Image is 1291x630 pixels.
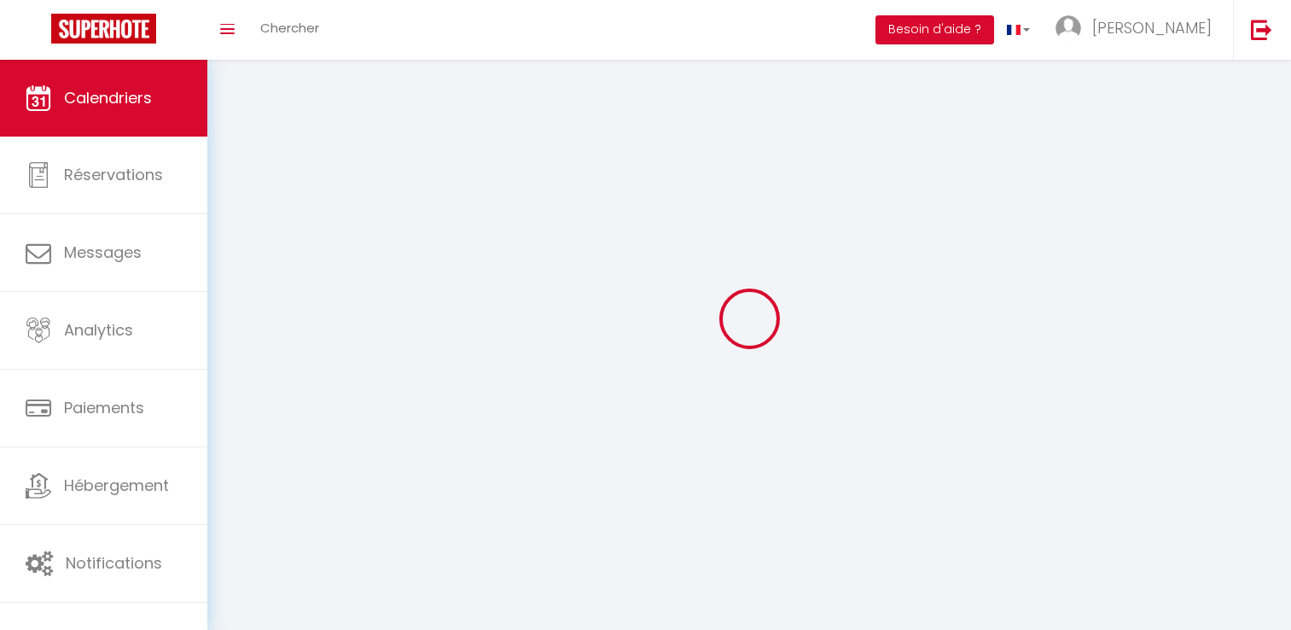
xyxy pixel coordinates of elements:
img: logout [1251,19,1272,40]
span: [PERSON_NAME] [1092,17,1212,38]
span: Hébergement [64,475,169,496]
span: Analytics [64,319,133,341]
span: Calendriers [64,87,152,108]
span: Réservations [64,164,163,185]
span: Paiements [64,397,144,418]
span: Chercher [260,19,319,37]
span: Messages [64,242,142,263]
img: Super Booking [51,14,156,44]
img: ... [1055,15,1081,41]
button: Besoin d'aide ? [875,15,994,44]
span: Notifications [66,552,162,574]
